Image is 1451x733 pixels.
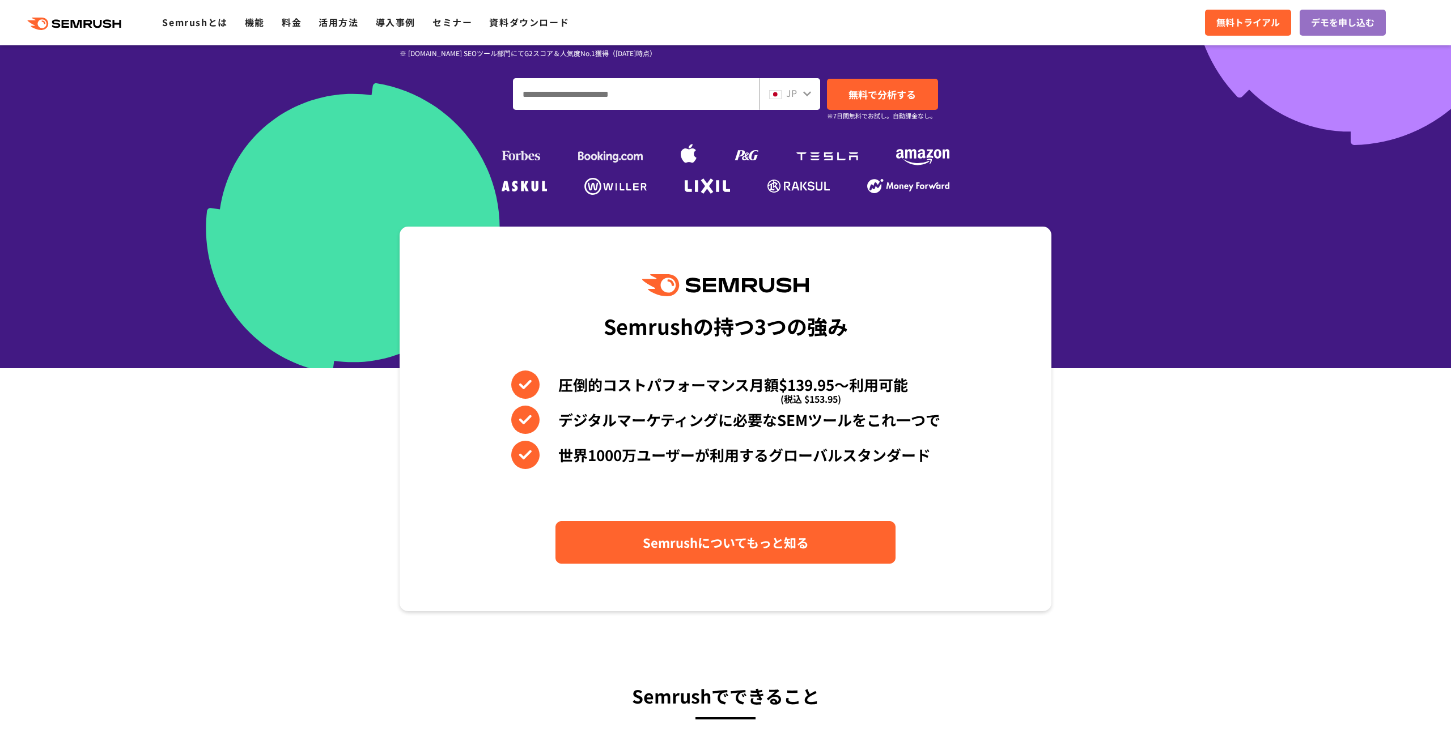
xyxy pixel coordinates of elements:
span: 無料で分析する [848,87,916,101]
a: Semrushとは [162,15,227,29]
span: JP [786,86,797,100]
span: Semrushについてもっと知る [643,532,809,552]
div: Semrushの持つ3つの強み [604,305,848,347]
a: 無料で分析する [827,79,938,110]
div: ※ [DOMAIN_NAME] SEOツール部門にてG2スコア＆人気度No.1獲得（[DATE]時点） [400,48,725,58]
li: 圧倒的コストパフォーマンス月額$139.95〜利用可能 [511,370,940,399]
small: ※7日間無料でお試し。自動課金なし。 [827,110,936,121]
a: 導入事例 [376,15,415,29]
a: Semrushについてもっと知る [555,521,896,564]
li: 世界1000万ユーザーが利用するグローバルスタンダード [511,441,940,469]
a: 料金 [282,15,302,29]
a: デモを申し込む [1300,10,1386,36]
input: ドメイン、キーワードまたはURLを入力してください [514,79,759,109]
a: 機能 [245,15,265,29]
span: 無料トライアル [1216,15,1280,30]
h3: Semrushでできること [400,680,1051,711]
a: 無料トライアル [1205,10,1291,36]
a: 資料ダウンロード [489,15,569,29]
a: 活用方法 [319,15,358,29]
img: Semrush [642,274,809,296]
span: (税込 $153.95) [780,385,841,413]
li: デジタルマーケティングに必要なSEMツールをこれ一つで [511,406,940,434]
span: デモを申し込む [1311,15,1374,30]
a: セミナー [432,15,472,29]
